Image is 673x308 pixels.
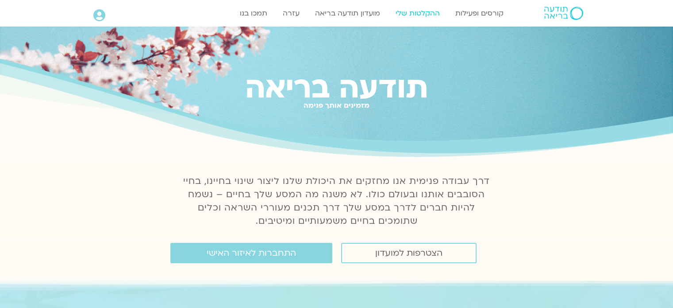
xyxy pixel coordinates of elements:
[341,243,477,263] a: הצטרפות למועדון
[278,5,304,22] a: עזרה
[235,5,272,22] a: תמכו בנו
[178,175,495,228] p: דרך עבודה פנימית אנו מחזקים את היכולת שלנו ליצור שינוי בחיינו, בחיי הסובבים אותנו ובעולם כולו. לא...
[311,5,385,22] a: מועדון תודעה בריאה
[207,248,296,258] span: התחברות לאיזור האישי
[375,248,442,258] span: הצטרפות למועדון
[170,243,332,263] a: התחברות לאיזור האישי
[391,5,444,22] a: ההקלטות שלי
[544,7,583,20] img: תודעה בריאה
[451,5,508,22] a: קורסים ופעילות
